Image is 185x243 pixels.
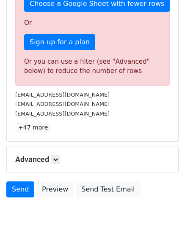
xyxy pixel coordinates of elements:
a: Sign up for a plan [24,34,95,50]
iframe: Chat Widget [143,202,185,243]
a: Send Test Email [76,181,140,197]
a: Preview [36,181,74,197]
small: [EMAIL_ADDRESS][DOMAIN_NAME] [15,101,110,107]
p: Or [24,19,161,27]
h5: Advanced [15,155,170,164]
a: Send [6,181,34,197]
div: Or you can use a filter (see "Advanced" below) to reduce the number of rows [24,57,161,76]
a: +47 more [15,122,51,133]
small: [EMAIL_ADDRESS][DOMAIN_NAME] [15,92,110,98]
div: Widget Obrolan [143,202,185,243]
small: [EMAIL_ADDRESS][DOMAIN_NAME] [15,111,110,117]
